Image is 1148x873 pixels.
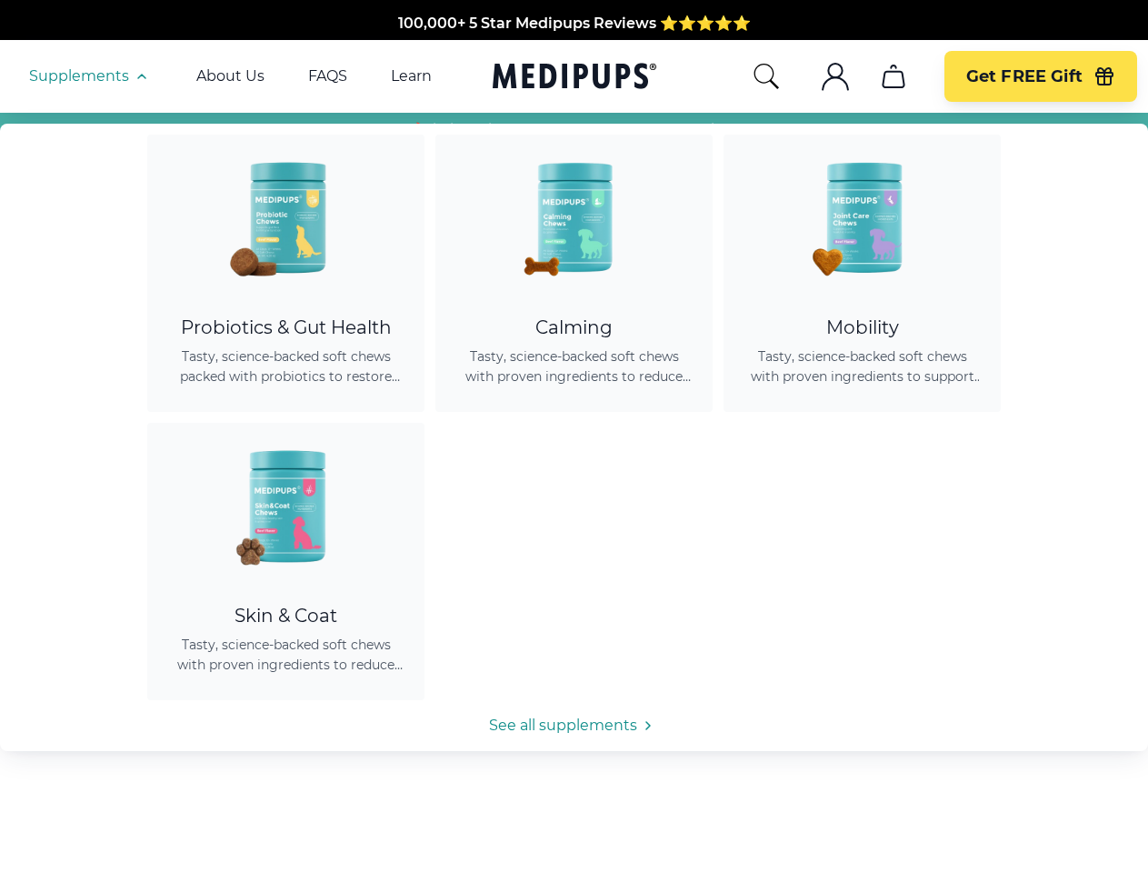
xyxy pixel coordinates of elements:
a: Skin & Coat Chews - MedipupsSkin & CoatTasty, science-backed soft chews with proven ingredients t... [147,423,424,700]
a: About Us [196,67,265,85]
a: Learn [391,67,432,85]
button: search [752,62,781,91]
a: Medipups [493,59,656,96]
img: Calming Dog Chews - Medipups [493,135,656,298]
div: Skin & Coat [169,605,403,627]
div: Mobility [745,316,979,339]
span: Get FREE Gift [966,66,1083,87]
button: Supplements [29,65,153,87]
button: Get FREE Gift [944,51,1137,102]
a: Probiotic Dog Chews - MedipupsProbiotics & Gut HealthTasty, science-backed soft chews packed with... [147,135,424,412]
button: cart [872,55,915,98]
a: Calming Dog Chews - MedipupsCalmingTasty, science-backed soft chews with proven ingredients to re... [435,135,713,412]
img: Probiotic Dog Chews - Medipups [205,135,368,298]
span: Tasty, science-backed soft chews with proven ingredients to reduce shedding, promote healthy skin... [169,635,403,675]
button: account [814,55,857,98]
span: Tasty, science-backed soft chews with proven ingredients to support joint health, improve mobilit... [745,346,979,386]
a: Joint Care Chews - MedipupsMobilityTasty, science-backed soft chews with proven ingredients to su... [724,135,1001,412]
span: Made In The [GEOGRAPHIC_DATA] from domestic & globally sourced ingredients [272,35,876,53]
img: Skin & Coat Chews - Medipups [205,423,368,587]
img: Joint Care Chews - Medipups [781,135,944,298]
a: FAQS [308,67,347,85]
div: Calming [457,316,691,339]
div: Probiotics & Gut Health [169,316,403,339]
span: Supplements [29,67,129,85]
span: Tasty, science-backed soft chews packed with probiotics to restore gut balance, ease itching, sup... [169,346,403,386]
span: Tasty, science-backed soft chews with proven ingredients to reduce anxiety, promote relaxation, a... [457,346,691,386]
span: 100,000+ 5 Star Medipups Reviews ⭐️⭐️⭐️⭐️⭐️ [398,14,751,31]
